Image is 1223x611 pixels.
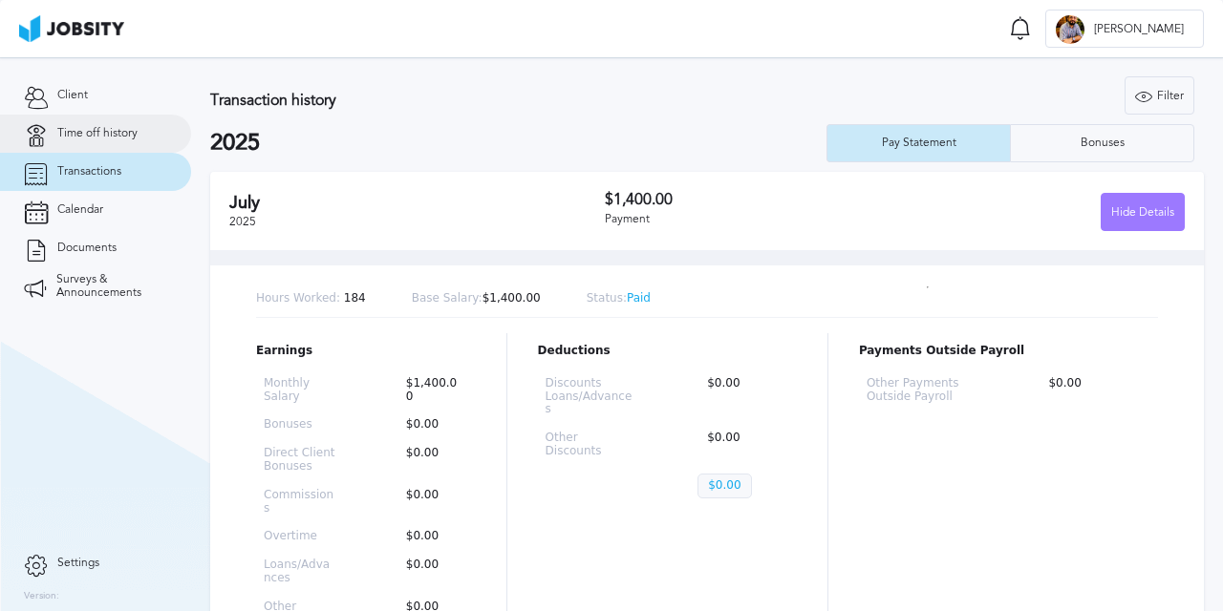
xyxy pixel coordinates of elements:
[210,130,826,157] h2: 2025
[229,215,256,228] span: 2025
[210,92,747,109] h3: Transaction history
[57,89,88,102] span: Client
[264,447,335,474] p: Direct Client Bonuses
[1056,15,1084,44] div: J
[56,273,167,300] span: Surveys & Announcements
[264,489,335,516] p: Commissions
[859,345,1158,358] p: Payments Outside Payroll
[397,489,468,516] p: $0.00
[697,377,789,416] p: $0.00
[1101,193,1185,231] button: Hide Details
[57,165,121,179] span: Transactions
[264,530,335,543] p: Overtime
[256,292,366,305] p: 184
[264,418,335,432] p: Bonuses
[826,124,1010,162] button: Pay Statement
[57,203,103,217] span: Calendar
[1039,377,1150,404] p: $0.00
[264,558,335,585] p: Loans/Advances
[397,558,468,585] p: $0.00
[57,557,99,570] span: Settings
[256,291,340,305] span: Hours Worked:
[587,291,627,305] span: Status:
[397,418,468,432] p: $0.00
[546,432,637,458] p: Other Discounts
[605,191,894,208] h3: $1,400.00
[57,242,117,255] span: Documents
[24,591,59,602] label: Version:
[867,377,978,404] p: Other Payments Outside Payroll
[1045,10,1204,48] button: J[PERSON_NAME]
[256,345,476,358] p: Earnings
[1126,77,1193,116] div: Filter
[229,193,605,213] h2: July
[264,377,335,404] p: Monthly Salary
[872,137,966,150] div: Pay Statement
[546,377,637,416] p: Discounts Loans/Advances
[397,530,468,543] p: $0.00
[412,292,541,305] p: $1,400.00
[587,292,651,305] p: Paid
[1084,23,1193,36] span: [PERSON_NAME]
[1010,124,1194,162] button: Bonuses
[605,213,894,226] div: Payment
[19,15,124,42] img: ab4bad089aa723f57921c736e9817d99.png
[1125,76,1194,115] button: Filter
[697,474,751,498] p: $0.00
[1071,137,1134,150] div: Bonuses
[57,127,138,140] span: Time off history
[538,345,797,358] p: Deductions
[1102,194,1184,232] div: Hide Details
[697,432,789,458] p: $0.00
[412,291,483,305] span: Base Salary:
[397,377,468,404] p: $1,400.00
[397,447,468,474] p: $0.00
